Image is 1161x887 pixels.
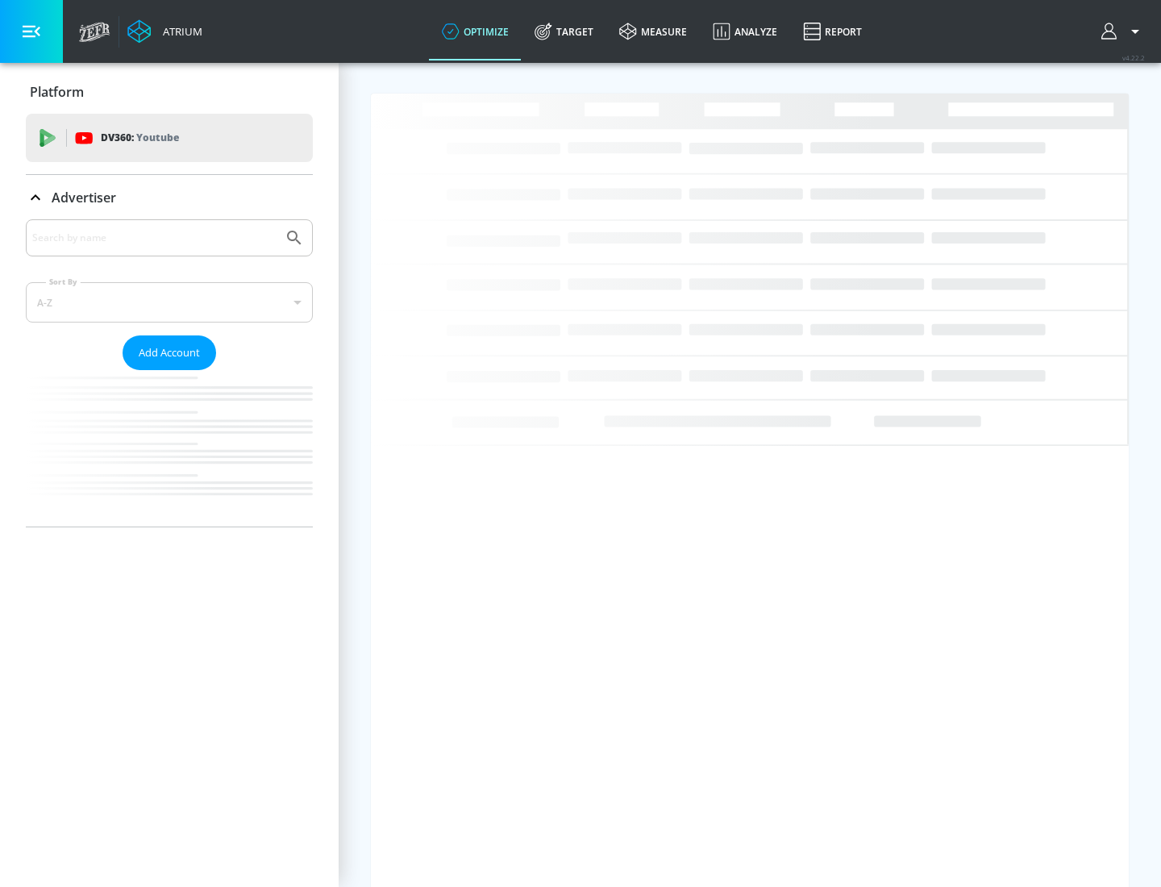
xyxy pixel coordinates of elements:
[1122,53,1145,62] span: v 4.22.2
[429,2,522,60] a: optimize
[139,344,200,362] span: Add Account
[101,129,179,147] p: DV360:
[26,175,313,220] div: Advertiser
[156,24,202,39] div: Atrium
[26,69,313,115] div: Platform
[52,189,116,206] p: Advertiser
[790,2,875,60] a: Report
[606,2,700,60] a: measure
[46,277,81,287] label: Sort By
[26,219,313,527] div: Advertiser
[26,282,313,323] div: A-Z
[26,114,313,162] div: DV360: Youtube
[26,370,313,527] nav: list of Advertiser
[32,227,277,248] input: Search by name
[127,19,202,44] a: Atrium
[30,83,84,101] p: Platform
[136,129,179,146] p: Youtube
[123,335,216,370] button: Add Account
[700,2,790,60] a: Analyze
[522,2,606,60] a: Target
